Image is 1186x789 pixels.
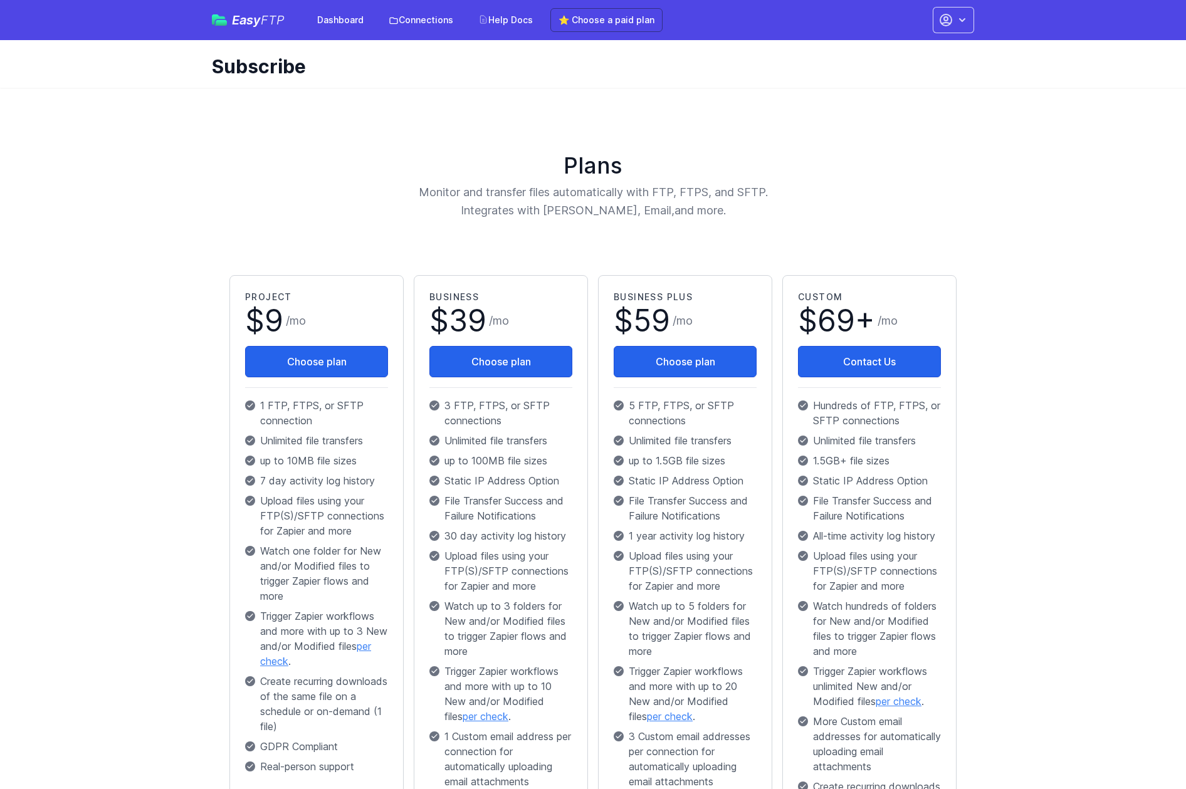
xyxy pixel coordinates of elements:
[245,759,388,774] p: Real-person support
[817,302,875,339] span: 69+
[429,398,572,428] p: 3 FTP, FTPS, or SFTP connections
[245,291,388,303] h2: Project
[381,9,461,31] a: Connections
[633,302,670,339] span: 59
[429,598,572,659] p: Watch up to 3 folders for New and/or Modified files to trigger Zapier flows and more
[245,739,388,754] p: GDPR Compliant
[614,453,757,468] p: up to 1.5GB file sizes
[245,674,388,734] p: Create recurring downloads of the same file on a schedule or on-demand (1 file)
[429,433,572,448] p: Unlimited file transfers
[245,473,388,488] p: 7 day activity log history
[212,14,285,26] a: EasyFTP
[493,314,509,327] span: mo
[614,548,757,593] p: Upload files using your FTP(S)/SFTP connections for Zapier and more
[489,312,509,330] span: /
[310,9,371,31] a: Dashboard
[429,528,572,543] p: 30 day activity log history
[429,346,572,377] button: Choose plan
[798,433,941,448] p: Unlimited file transfers
[614,528,757,543] p: 1 year activity log history
[798,346,941,377] a: Contact Us
[798,528,941,543] p: All-time activity log history
[614,398,757,428] p: 5 FTP, FTPS, or SFTP connections
[614,729,757,789] p: 3 Custom email addresses per connection for automatically uploading email attachments
[286,312,306,330] span: /
[449,302,486,339] span: 39
[876,695,921,708] a: per check
[347,183,839,220] p: Monitor and transfer files automatically with FTP, FTPS, and SFTP. Integrates with [PERSON_NAME],...
[429,473,572,488] p: Static IP Address Option
[614,346,757,377] button: Choose plan
[429,306,486,336] span: $
[798,714,941,774] p: More Custom email addresses for automatically uploading email attachments
[245,306,283,336] span: $
[881,314,898,327] span: mo
[798,473,941,488] p: Static IP Address Option
[614,433,757,448] p: Unlimited file transfers
[245,433,388,448] p: Unlimited file transfers
[798,453,941,468] p: 1.5GB+ file sizes
[614,493,757,523] p: File Transfer Success and Failure Notifications
[629,664,757,724] span: Trigger Zapier workflows and more with up to 20 New and/or Modified files .
[260,640,371,667] a: per check
[614,291,757,303] h2: Business Plus
[614,473,757,488] p: Static IP Address Option
[878,312,898,330] span: /
[798,291,941,303] h2: Custom
[813,664,941,709] span: Trigger Zapier workflows unlimited New and/or Modified files .
[429,453,572,468] p: up to 100MB file sizes
[429,548,572,593] p: Upload files using your FTP(S)/SFTP connections for Zapier and more
[261,13,285,28] span: FTP
[265,302,283,339] span: 9
[471,9,540,31] a: Help Docs
[798,598,941,659] p: Watch hundreds of folders for New and/or Modified files to trigger Zapier flows and more
[676,314,693,327] span: mo
[245,453,388,468] p: up to 10MB file sizes
[550,8,663,32] a: ⭐ Choose a paid plan
[212,55,964,78] h1: Subscribe
[224,153,962,178] h1: Plans
[798,306,875,336] span: $
[429,493,572,523] p: File Transfer Success and Failure Notifications
[463,710,508,723] a: per check
[245,543,388,604] p: Watch one folder for New and/or Modified files to trigger Zapier flows and more
[245,493,388,538] p: Upload files using your FTP(S)/SFTP connections for Zapier and more
[798,548,941,593] p: Upload files using your FTP(S)/SFTP connections for Zapier and more
[614,306,670,336] span: $
[647,710,693,723] a: per check
[290,314,306,327] span: mo
[212,14,227,26] img: easyftp_logo.png
[614,598,757,659] p: Watch up to 5 folders for New and/or Modified files to trigger Zapier flows and more
[673,312,693,330] span: /
[798,493,941,523] p: File Transfer Success and Failure Notifications
[798,398,941,428] p: Hundreds of FTP, FTPS, or SFTP connections
[260,609,388,669] span: Trigger Zapier workflows and more with up to 3 New and/or Modified files .
[245,398,388,428] p: 1 FTP, FTPS, or SFTP connection
[232,14,285,26] span: Easy
[245,346,388,377] button: Choose plan
[444,664,572,724] span: Trigger Zapier workflows and more with up to 10 New and/or Modified files .
[429,291,572,303] h2: Business
[429,729,572,789] p: 1 Custom email address per connection for automatically uploading email attachments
